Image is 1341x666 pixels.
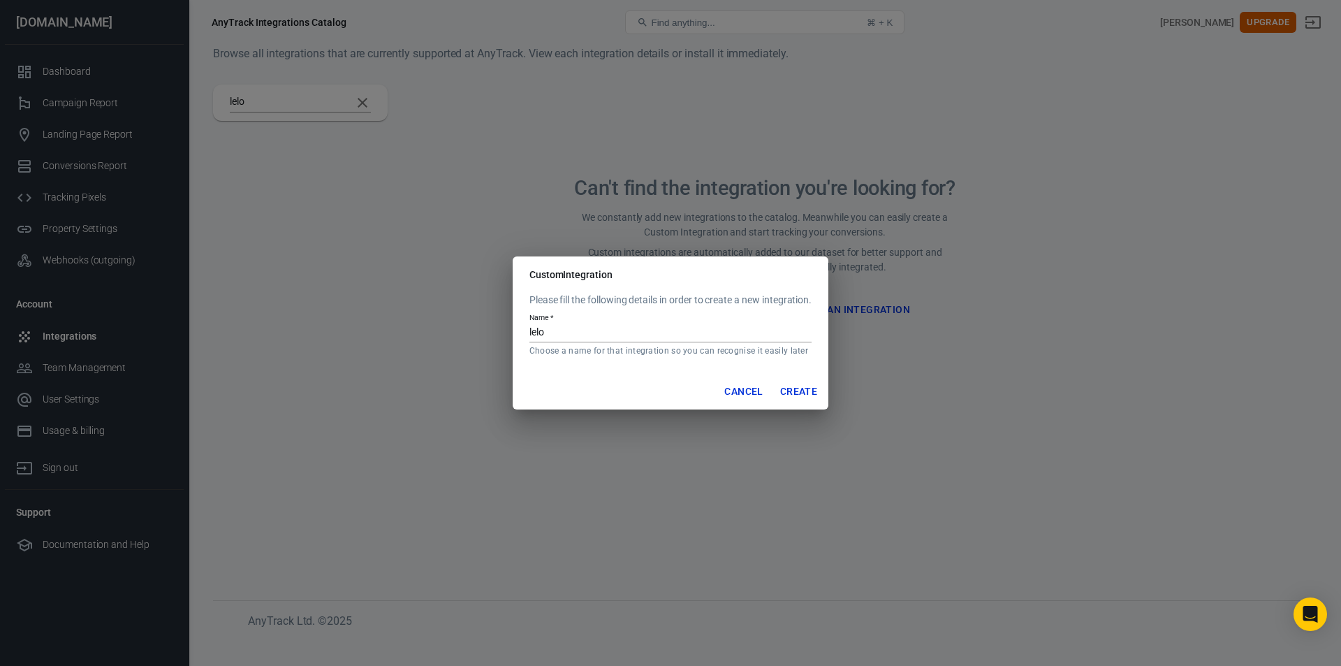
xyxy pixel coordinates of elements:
div: Open Intercom Messenger [1294,598,1327,631]
button: Cancel [719,379,768,405]
label: Name [529,312,553,322]
button: Create [775,379,823,405]
p: Choose a name for that integration so you can recognise it easily later [529,345,812,356]
p: Please fill the following details in order to create a new integration. [529,293,812,307]
h2: Custom Integration [513,256,828,293]
input: My Custom [529,324,812,342]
